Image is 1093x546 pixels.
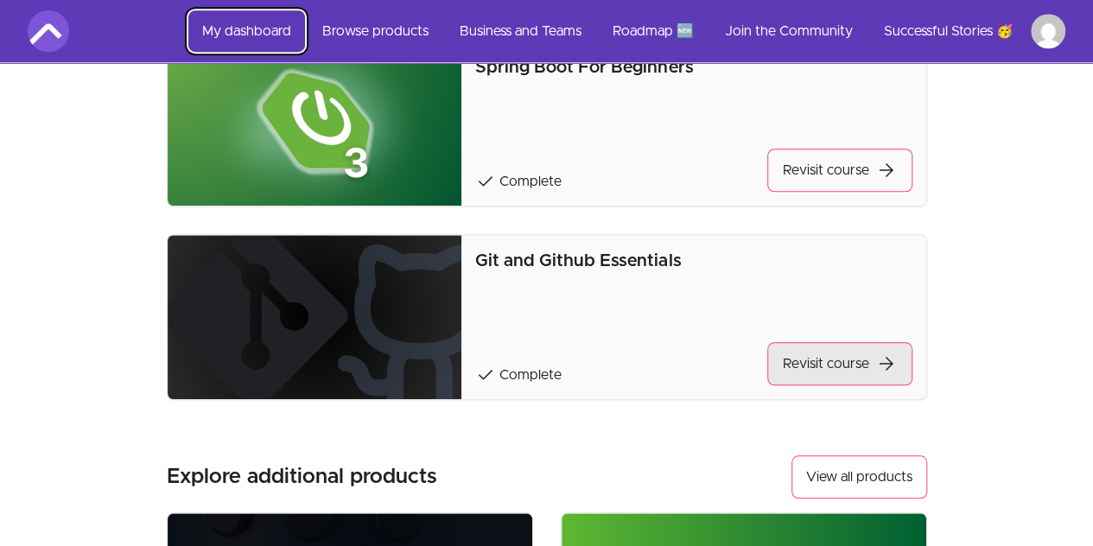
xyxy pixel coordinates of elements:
p: Spring Boot For Beginners [475,55,912,79]
span: arrow_forward [876,160,897,181]
img: Product image for Git and Github Essentials [168,235,462,399]
a: Browse products [308,10,442,52]
span: check [475,171,496,192]
span: Complete [499,175,562,188]
img: Product image for Spring Boot For Beginners [168,41,462,206]
a: My dashboard [188,10,305,52]
span: arrow_forward [876,353,897,374]
a: Business and Teams [446,10,595,52]
a: Join the Community [711,10,867,52]
nav: Main [188,10,1065,52]
img: Profile image for António Luís Januário [1031,14,1065,48]
a: Successful Stories 🥳 [870,10,1027,52]
a: Revisit coursearrow_forward [767,149,912,192]
a: Revisit coursearrow_forward [767,342,912,385]
a: Roadmap 🆕 [599,10,708,52]
span: Complete [499,368,562,382]
p: Git and Github Essentials [475,249,912,273]
a: View all products [791,455,927,498]
img: Amigoscode logo [28,10,69,52]
span: check [475,365,496,385]
h3: Explore additional products [167,463,437,491]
